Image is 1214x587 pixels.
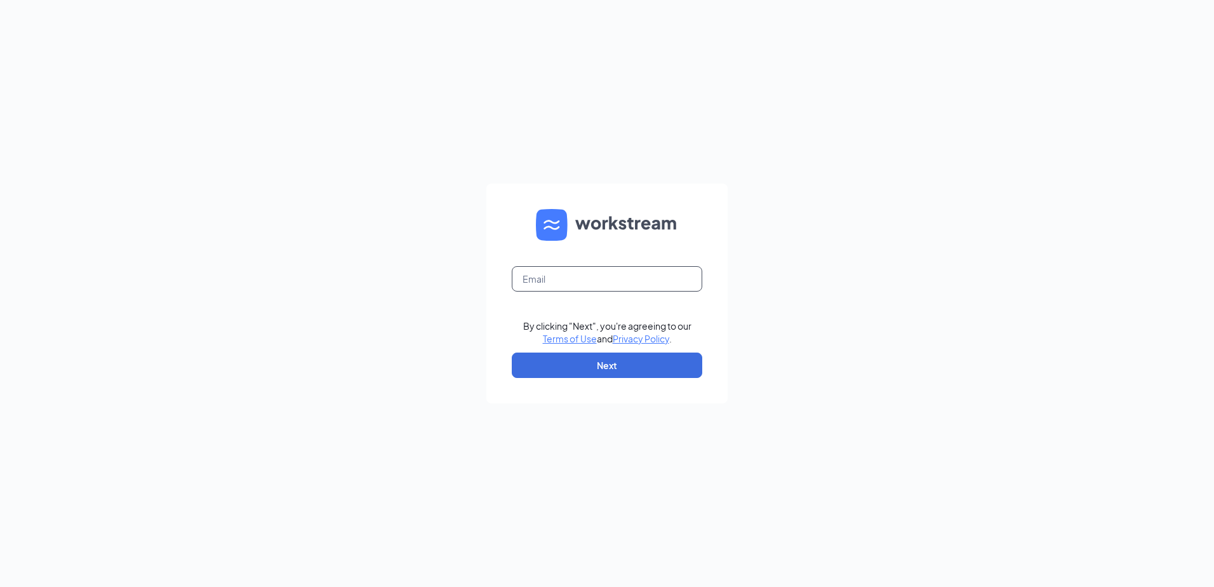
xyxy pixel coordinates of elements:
[613,333,669,344] a: Privacy Policy
[512,266,702,292] input: Email
[523,320,691,345] div: By clicking "Next", you're agreeing to our and .
[536,209,678,241] img: WS logo and Workstream text
[543,333,597,344] a: Terms of Use
[512,353,702,378] button: Next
